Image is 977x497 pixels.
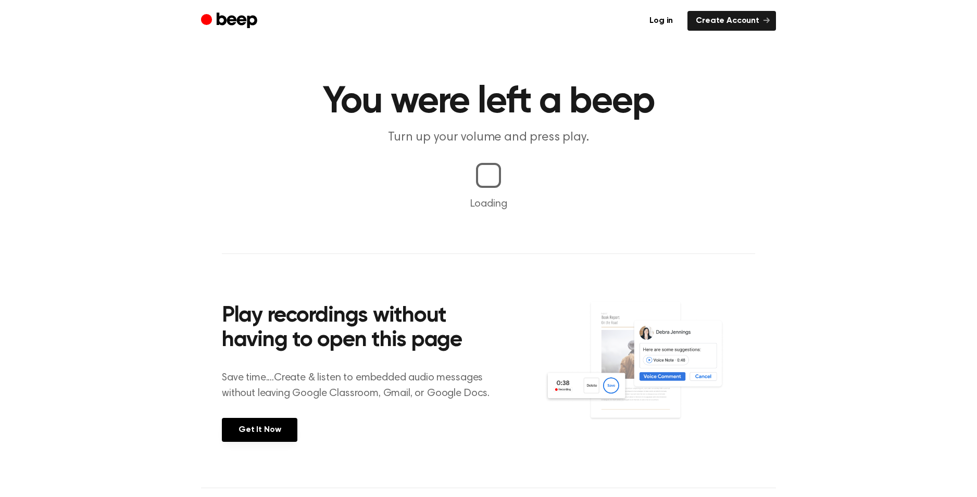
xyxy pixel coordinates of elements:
p: Save time....Create & listen to embedded audio messages without leaving Google Classroom, Gmail, ... [222,370,503,401]
a: Log in [641,11,681,31]
h1: You were left a beep [222,83,755,121]
a: Create Account [687,11,776,31]
a: Beep [201,11,260,31]
h2: Play recordings without having to open this page [222,304,503,353]
p: Turn up your volume and press play. [289,129,688,146]
img: Voice Comments on Docs and Recording Widget [544,301,755,441]
a: Get It Now [222,418,297,442]
p: Loading [12,196,965,212]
